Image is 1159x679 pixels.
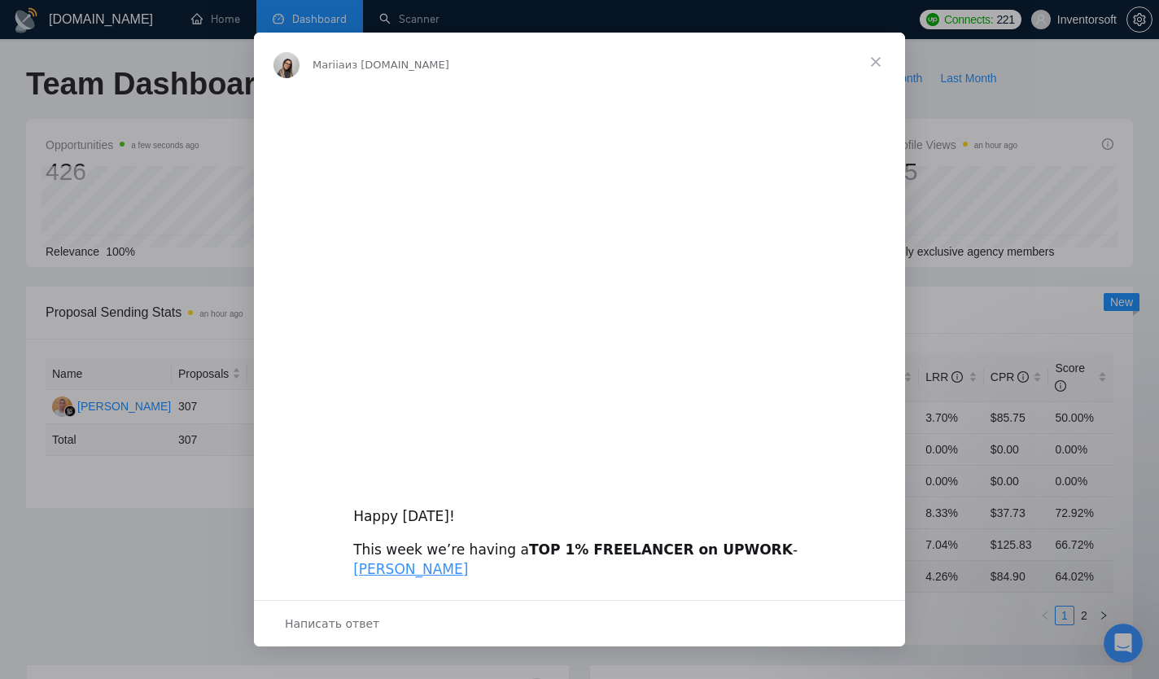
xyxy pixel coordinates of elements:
[313,59,345,71] span: Mariia
[273,52,300,78] img: Profile image for Mariia
[353,561,468,577] a: [PERSON_NAME]
[353,541,806,580] div: This week we’re having a -
[285,613,379,634] span: Написать ответ
[846,33,905,91] span: Закрыть
[345,59,449,71] span: из [DOMAIN_NAME]
[353,488,806,527] div: Happy [DATE]!
[254,600,905,646] div: Открыть разговор и ответить
[529,541,793,558] b: TOP 1% FREELANCER on UPWORK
